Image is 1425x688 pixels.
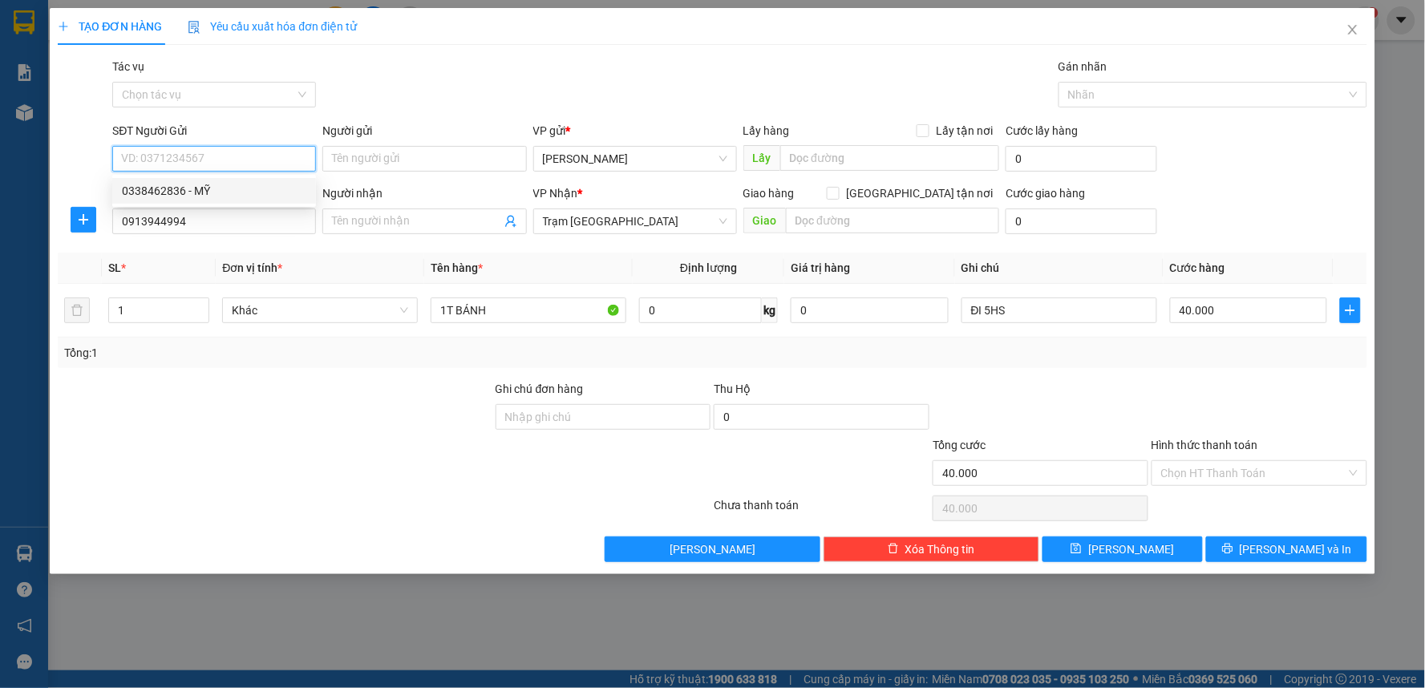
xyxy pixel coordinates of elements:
input: Ghi chú đơn hàng [496,404,711,430]
span: Lấy hàng [743,124,790,137]
span: Giao hàng [743,187,795,200]
span: Đơn vị tính [222,261,282,274]
button: delete [64,297,90,323]
span: Trạm Sài Gòn [543,209,727,233]
span: printer [1222,543,1233,556]
div: VP gửi [533,122,737,140]
span: Cước hàng [1170,261,1225,274]
label: Tác vụ [112,60,144,73]
span: Định lượng [680,261,737,274]
div: Tổng: 1 [64,344,550,362]
span: [PERSON_NAME] và In [1240,540,1352,558]
span: Thu Hộ [714,382,751,395]
div: Người gửi [322,122,526,140]
span: user-add [504,215,517,228]
label: Ghi chú đơn hàng [496,382,584,395]
button: [PERSON_NAME] [605,536,820,562]
th: Ghi chú [955,253,1164,284]
span: TẠO ĐƠN HÀNG [58,20,162,33]
span: Tên hàng [431,261,483,274]
span: Phan Thiết [543,147,727,171]
input: Dọc đường [780,145,1000,171]
span: Xóa Thông tin [905,540,975,558]
button: save[PERSON_NAME] [1042,536,1204,562]
span: close [1346,23,1359,36]
input: Cước giao hàng [1006,208,1157,234]
span: SL [108,261,121,274]
div: SĐT Người Gửi [112,122,316,140]
span: VP Nhận [533,187,578,200]
span: Increase Value [191,298,208,310]
label: Cước giao hàng [1006,187,1085,200]
span: Yêu cầu xuất hóa đơn điện tử [188,20,357,33]
span: Giao [743,208,786,233]
span: Giá trị hàng [791,261,850,274]
button: plus [71,207,96,233]
span: [PERSON_NAME] [670,540,755,558]
label: Cước lấy hàng [1006,124,1078,137]
div: 0338462836 - MỸ [122,182,306,200]
span: [GEOGRAPHIC_DATA] tận nơi [840,184,999,202]
span: kg [762,297,778,323]
span: Tổng cước [933,439,986,451]
input: Dọc đường [786,208,1000,233]
span: plus [58,21,69,32]
div: Chưa thanh toán [712,496,931,524]
span: Lấy [743,145,780,171]
span: plus [1341,304,1359,317]
button: Close [1330,8,1375,53]
span: delete [888,543,899,556]
span: Decrease Value [191,310,208,322]
button: deleteXóa Thông tin [824,536,1039,562]
span: Khác [232,298,408,322]
span: save [1071,543,1082,556]
input: VD: Bàn, Ghế [431,297,626,323]
label: Gán nhãn [1059,60,1107,73]
label: Hình thức thanh toán [1152,439,1258,451]
span: plus [71,213,95,226]
input: Cước lấy hàng [1006,146,1157,172]
span: up [196,301,205,310]
div: 0338462836 - MỸ [112,178,316,204]
input: 0 [791,297,949,323]
div: Người nhận [322,184,526,202]
button: plus [1340,297,1360,323]
input: Ghi Chú [961,297,1157,323]
span: down [196,312,205,322]
span: [PERSON_NAME] [1088,540,1174,558]
img: icon [188,21,200,34]
span: Lấy tận nơi [929,122,999,140]
button: printer[PERSON_NAME] và In [1206,536,1367,562]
